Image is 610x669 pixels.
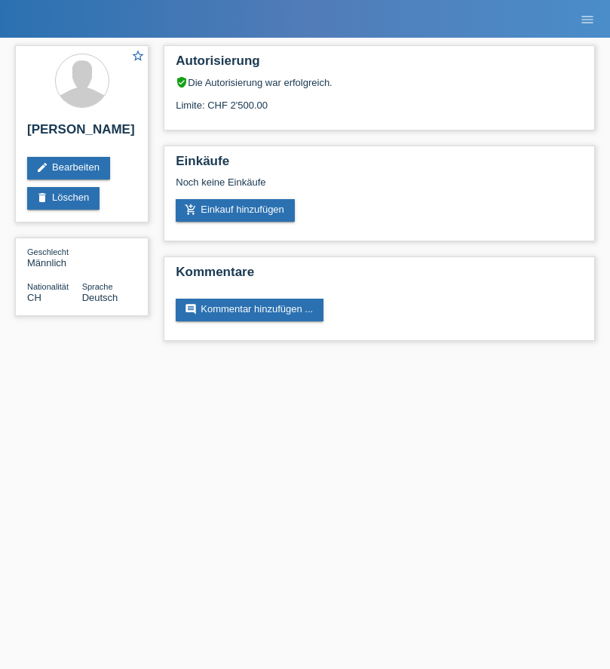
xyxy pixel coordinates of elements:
[27,122,136,145] h2: [PERSON_NAME]
[27,247,69,256] span: Geschlecht
[176,54,583,76] h2: Autorisierung
[131,49,145,65] a: star_border
[27,246,82,269] div: Männlich
[185,204,197,216] i: add_shopping_cart
[176,76,583,88] div: Die Autorisierung war erfolgreich.
[580,12,595,27] i: menu
[82,282,113,291] span: Sprache
[176,76,188,88] i: verified_user
[176,265,583,287] h2: Kommentare
[572,14,602,23] a: menu
[185,303,197,315] i: comment
[27,292,41,303] span: Schweiz
[176,299,323,321] a: commentKommentar hinzufügen ...
[27,282,69,291] span: Nationalität
[131,49,145,63] i: star_border
[176,199,295,222] a: add_shopping_cartEinkauf hinzufügen
[27,187,100,210] a: deleteLöschen
[36,192,48,204] i: delete
[36,161,48,173] i: edit
[176,176,583,199] div: Noch keine Einkäufe
[82,292,118,303] span: Deutsch
[176,88,583,111] div: Limite: CHF 2'500.00
[176,154,583,176] h2: Einkäufe
[27,157,110,180] a: editBearbeiten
